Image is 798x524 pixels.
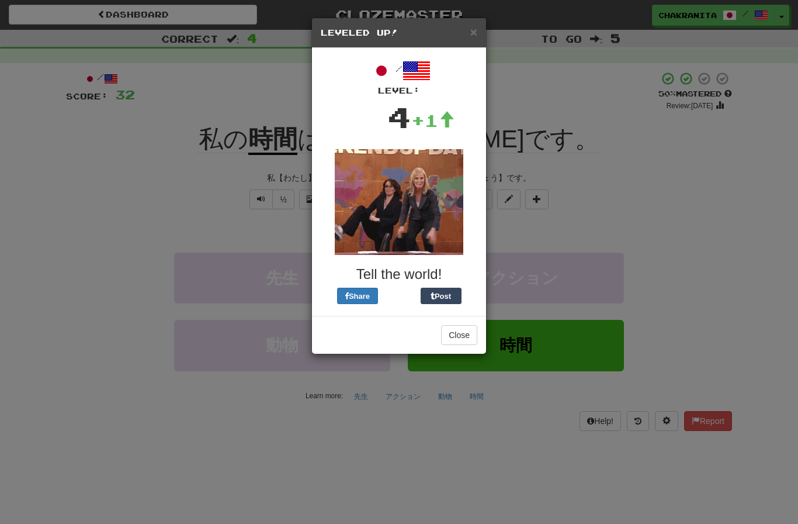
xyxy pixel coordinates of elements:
[321,27,477,39] h5: Leveled Up!
[335,149,463,255] img: tina-fey-e26f0ac03c4892f6ddeb7d1003ac1ab6e81ce7d97c2ff70d0ee9401e69e3face.gif
[411,109,454,132] div: +1
[441,325,477,345] button: Close
[470,26,477,38] button: Close
[321,267,477,282] h3: Tell the world!
[378,288,421,304] iframe: X Post Button
[387,96,411,137] div: 4
[321,85,477,96] div: Level:
[337,288,378,304] button: Share
[321,57,477,96] div: /
[470,25,477,39] span: ×
[421,288,462,304] button: Post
